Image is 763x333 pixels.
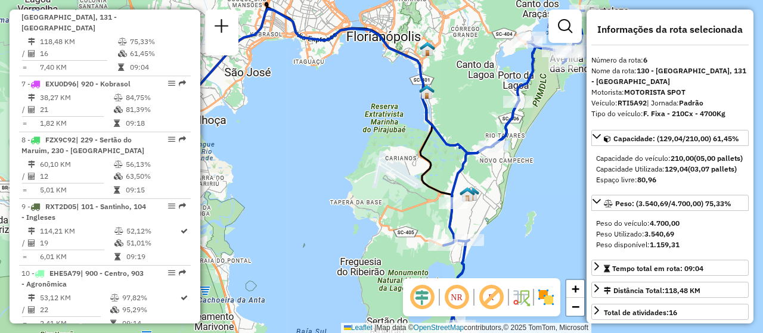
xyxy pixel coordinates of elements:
[566,298,584,316] a: Zoom out
[39,117,113,129] td: 1,82 KM
[596,153,744,164] div: Capacidade do veículo:
[21,202,146,222] span: 9 -
[644,229,674,238] strong: 3.540,69
[553,14,577,38] a: Exibir filtros
[591,260,749,276] a: Tempo total em rota: 09:04
[28,38,35,45] i: Distância Total
[122,318,179,329] td: 09:14
[125,158,185,170] td: 56,13%
[114,161,123,168] i: % de utilização do peso
[596,164,744,175] div: Capacidade Utilizada:
[39,158,113,170] td: 60,10 KM
[688,164,737,173] strong: (03,07 pallets)
[110,294,119,301] i: % de utilização do peso
[114,106,123,113] i: % de utilização da cubagem
[179,80,186,87] em: Rota exportada
[604,285,700,296] div: Distância Total:
[39,318,110,329] td: 2,41 KM
[179,269,186,276] em: Rota exportada
[414,323,464,332] a: OpenStreetMap
[168,203,175,210] em: Opções
[21,269,144,288] span: | 900 - Centro, 903 - Agronômica
[114,253,120,260] i: Tempo total em rota
[591,195,749,211] a: Peso: (3.540,69/4.700,00) 75,33%
[114,173,123,180] i: % de utilização da cubagem
[643,55,647,64] strong: 6
[39,225,114,237] td: 114,21 KM
[21,170,27,182] td: /
[694,154,743,163] strong: (05,00 pallets)
[168,136,175,143] em: Opções
[114,228,123,235] i: % de utilização do peso
[439,197,469,209] div: Atividade não roteirizada - SDB COMERCIO DE ALIM
[129,36,186,48] td: 75,33%
[374,323,376,332] span: |
[39,48,117,60] td: 16
[572,299,579,314] span: −
[460,186,475,202] img: WCL - Campeche
[126,251,179,263] td: 09:19
[21,2,117,32] span: 6 -
[168,80,175,87] em: Opções
[76,79,131,88] span: | 920 - Kobrasol
[39,36,117,48] td: 118,48 KM
[679,98,703,107] strong: Padrão
[344,323,373,332] a: Leaflet
[591,24,749,35] h4: Informações da rota selecionada
[39,104,113,116] td: 21
[28,161,35,168] i: Distância Total
[591,108,749,119] div: Tipo do veículo:
[21,251,27,263] td: =
[39,237,114,249] td: 19
[168,269,175,276] em: Opções
[637,175,656,184] strong: 80,96
[341,323,591,333] div: Map data © contributors,© 2025 TomTom, Microsoft
[591,98,749,108] div: Veículo:
[28,228,35,235] i: Distância Total
[596,229,744,239] div: Peso Utilizado:
[591,213,749,255] div: Peso: (3.540,69/4.700,00) 75,33%
[125,92,185,104] td: 84,75%
[39,170,113,182] td: 12
[665,164,688,173] strong: 129,04
[671,154,694,163] strong: 210,00
[591,130,749,146] a: Capacidade: (129,04/210,00) 61,45%
[591,66,749,87] div: Nome da rota:
[39,184,113,196] td: 5,01 KM
[181,228,188,235] i: Rota otimizada
[114,94,123,101] i: % de utilização do peso
[618,98,647,107] strong: RTI5A92
[210,14,234,41] a: Nova sessão e pesquisa
[114,120,120,127] i: Tempo total em rota
[21,184,27,196] td: =
[591,148,749,190] div: Capacidade: (129,04/210,00) 61,45%
[126,225,179,237] td: 52,12%
[114,186,120,194] i: Tempo total em rota
[511,288,531,307] img: Fluxo de ruas
[129,61,186,73] td: 09:04
[643,109,725,118] strong: F. Fixa - 210Cx - 4700Kg
[118,50,127,57] i: % de utilização da cubagem
[669,308,677,317] strong: 16
[442,283,471,312] span: Ocultar NR
[21,202,146,222] span: | 101 - Santinho, 104 - Ingleses
[110,306,119,313] i: % de utilização da cubagem
[125,184,185,196] td: 09:15
[21,117,27,129] td: =
[118,38,127,45] i: % de utilização do peso
[650,240,680,249] strong: 1.159,31
[39,92,113,104] td: 38,27 KM
[21,269,144,288] span: 10 -
[21,104,27,116] td: /
[596,175,744,185] div: Espaço livre:
[39,251,114,263] td: 6,01 KM
[604,308,677,317] span: Total de atividades:
[665,286,700,295] span: 118,48 KM
[28,106,35,113] i: Total de Atividades
[21,2,117,32] span: | 130 - [GEOGRAPHIC_DATA], 131 - [GEOGRAPHIC_DATA]
[596,239,744,250] div: Peso disponível:
[536,288,556,307] img: Exibir/Ocultar setores
[613,134,739,143] span: Capacidade: (129,04/210,00) 61,45%
[591,304,749,320] a: Total de atividades:16
[114,239,123,247] i: % de utilização da cubagem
